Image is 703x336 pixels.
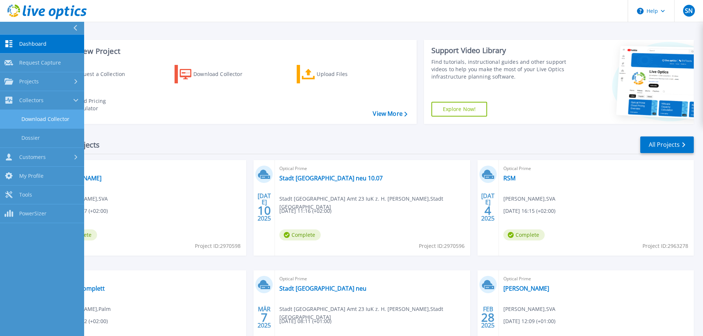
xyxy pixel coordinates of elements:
[431,58,569,80] div: Find tutorials, instructional guides and other support videos to help you make the most of your L...
[642,242,688,250] span: Project ID: 2963278
[431,46,569,55] div: Support Video Library
[279,229,321,240] span: Complete
[258,207,271,214] span: 10
[19,154,46,160] span: Customers
[640,136,694,153] a: All Projects
[279,317,331,325] span: [DATE] 08:11 (+01:00)
[19,173,44,179] span: My Profile
[257,194,271,221] div: [DATE] 2025
[175,65,257,83] a: Download Collector
[279,207,331,215] span: [DATE] 11:16 (+02:00)
[52,96,135,114] a: Cloud Pricing Calculator
[279,285,366,292] a: Stadt [GEOGRAPHIC_DATA] neu
[19,191,32,198] span: Tools
[279,174,383,182] a: Stadt [GEOGRAPHIC_DATA] neu 10.07
[279,164,465,173] span: Optical Prime
[257,304,271,331] div: MÄR 2025
[261,314,268,321] span: 7
[19,210,46,217] span: PowerSizer
[481,314,494,321] span: 28
[503,275,689,283] span: Optical Prime
[19,59,61,66] span: Request Capture
[52,47,407,55] h3: Start a New Project
[503,207,555,215] span: [DATE] 16:15 (+02:00)
[431,102,487,117] a: Explore Now!
[72,97,131,112] div: Cloud Pricing Calculator
[52,65,135,83] a: Request a Collection
[317,67,376,82] div: Upload Files
[195,242,241,250] span: Project ID: 2970598
[503,195,555,203] span: [PERSON_NAME] , SVA
[503,229,545,240] span: Complete
[503,317,555,325] span: [DATE] 12:09 (+01:00)
[279,195,470,211] span: Stadt [GEOGRAPHIC_DATA] Amt 23 IuK z. H. [PERSON_NAME] , Stadt [GEOGRAPHIC_DATA]
[73,67,132,82] div: Request a Collection
[297,65,379,83] a: Upload Files
[481,194,495,221] div: [DATE] 2025
[503,285,549,292] a: [PERSON_NAME]
[503,305,555,313] span: [PERSON_NAME] , SVA
[56,164,242,173] span: Optical Prime
[419,242,465,250] span: Project ID: 2970596
[193,67,252,82] div: Download Collector
[485,207,491,214] span: 4
[279,275,465,283] span: Optical Prime
[279,305,470,321] span: Stadt [GEOGRAPHIC_DATA] Amt 23 IuK z. H. [PERSON_NAME] , Stadt [GEOGRAPHIC_DATA]
[503,174,516,182] a: RSM
[19,97,44,104] span: Collectors
[503,164,689,173] span: Optical Prime
[481,304,495,331] div: FEB 2025
[19,78,39,85] span: Projects
[685,8,693,14] span: SN
[56,275,242,283] span: Optical Prime
[19,41,46,47] span: Dashboard
[373,110,407,117] a: View More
